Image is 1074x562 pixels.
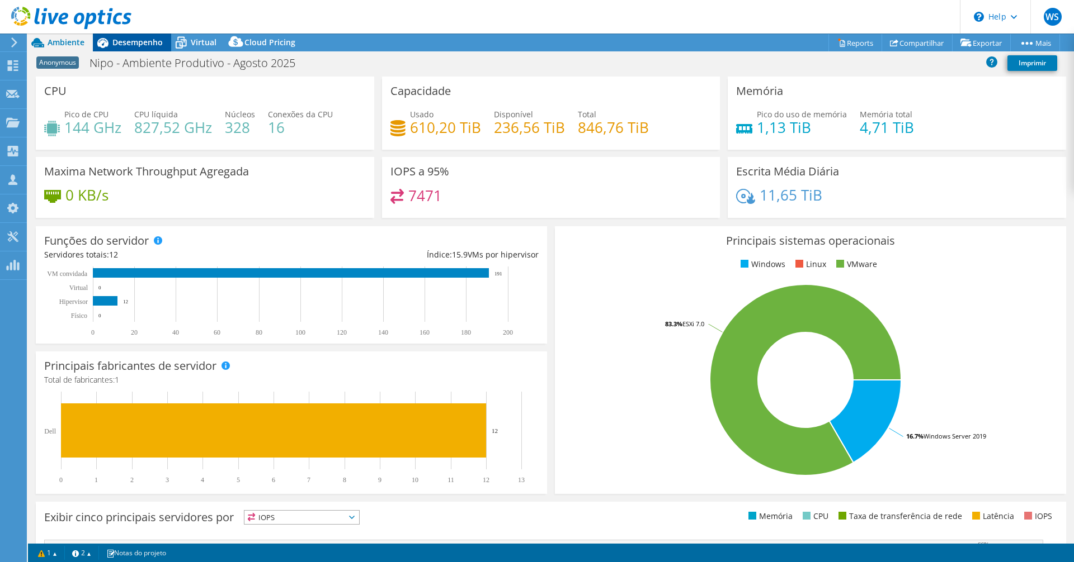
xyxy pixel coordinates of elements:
text: 0 [98,313,101,318]
h4: 846,76 TiB [578,121,649,134]
li: Memória [746,510,793,522]
h4: 16 [268,121,333,134]
text: 12 [492,427,498,434]
li: CPU [800,510,828,522]
text: 200 [503,328,513,336]
text: 7 [307,476,310,484]
span: CPU líquida [134,109,178,120]
h3: Funções do servidor [44,235,149,247]
span: WS [1044,8,1062,26]
text: 191 [494,271,502,277]
span: Virtual [191,37,216,47]
span: Núcleos [225,109,255,120]
text: 66% [978,541,989,547]
span: Disponível [494,109,533,120]
text: 6 [272,476,275,484]
h4: 328 [225,121,255,134]
text: Virtual [69,284,88,292]
a: Compartilhar [882,34,953,51]
h4: 236,56 TiB [494,121,565,134]
text: 5 [237,476,240,484]
h3: Escrita Média Diária [736,165,839,178]
h4: 4,71 TiB [860,121,914,134]
text: 40 [172,328,179,336]
span: 12 [109,249,118,260]
h4: 144 GHz [64,121,121,134]
text: 60 [214,328,220,336]
li: Windows [738,258,785,270]
a: Mais [1010,34,1060,51]
div: Servidores totais: [44,249,291,261]
text: 12 [483,476,489,484]
h4: 7471 [408,189,442,202]
svg: \n [974,12,984,22]
text: 12 [123,299,128,304]
span: Anonymous [36,56,79,69]
h3: Capacidade [390,85,451,97]
text: 11 [447,476,454,484]
h4: 610,20 TiB [410,121,481,134]
h4: 0 KB/s [65,189,109,201]
text: 80 [256,328,262,336]
text: 140 [378,328,388,336]
tspan: Físico [71,312,87,320]
text: 10 [412,476,418,484]
text: 4 [201,476,204,484]
span: Total [578,109,596,120]
text: 0 [59,476,63,484]
text: 0 [98,285,101,290]
h1: Nipo - Ambiente Produtivo - Agosto 2025 [84,57,313,69]
a: Exportar [952,34,1011,51]
text: Dell [44,427,56,435]
a: Notas do projeto [98,546,174,560]
text: 13 [518,476,525,484]
h3: CPU [44,85,67,97]
span: Cloud Pricing [244,37,295,47]
tspan: Windows Server 2019 [924,432,986,440]
text: 20 [131,328,138,336]
a: 2 [64,546,99,560]
text: 3 [166,476,169,484]
span: Pico do uso de memória [757,109,847,120]
h4: 1,13 TiB [757,121,847,134]
text: 180 [461,328,471,336]
text: 120 [337,328,347,336]
h4: Total de fabricantes: [44,374,539,386]
text: 9 [378,476,381,484]
text: Hipervisor [59,298,88,306]
text: 1 [95,476,98,484]
li: VMware [833,258,877,270]
span: IOPS [244,511,359,524]
span: Ambiente [48,37,84,47]
span: Usado [410,109,434,120]
h4: 827,52 GHz [134,121,212,134]
h3: Maxima Network Throughput Agregada [44,165,249,178]
h3: Principais sistemas operacionais [563,235,1058,247]
li: Linux [793,258,826,270]
a: Reports [828,34,882,51]
span: Desempenho [112,37,163,47]
div: Índice: VMs por hipervisor [291,249,539,261]
span: Memória total [860,109,912,120]
a: Imprimir [1007,55,1057,71]
text: 8 [343,476,346,484]
text: 100 [295,328,305,336]
text: 160 [420,328,430,336]
h3: Memória [736,85,783,97]
span: Conexões da CPU [268,109,333,120]
text: VM convidada [47,270,87,278]
span: Pico de CPU [64,109,109,120]
li: IOPS [1021,510,1052,522]
a: 1 [30,546,65,560]
li: Latência [969,510,1014,522]
span: 1 [115,374,119,385]
span: 15.9 [452,249,468,260]
h3: IOPS a 95% [390,165,449,178]
text: 2 [130,476,134,484]
tspan: 16.7% [906,432,924,440]
tspan: ESXi 7.0 [682,320,704,328]
li: Taxa de transferência de rede [836,510,962,522]
h4: 11,65 TiB [760,189,822,201]
text: 0 [91,328,95,336]
tspan: 83.3% [665,320,682,328]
